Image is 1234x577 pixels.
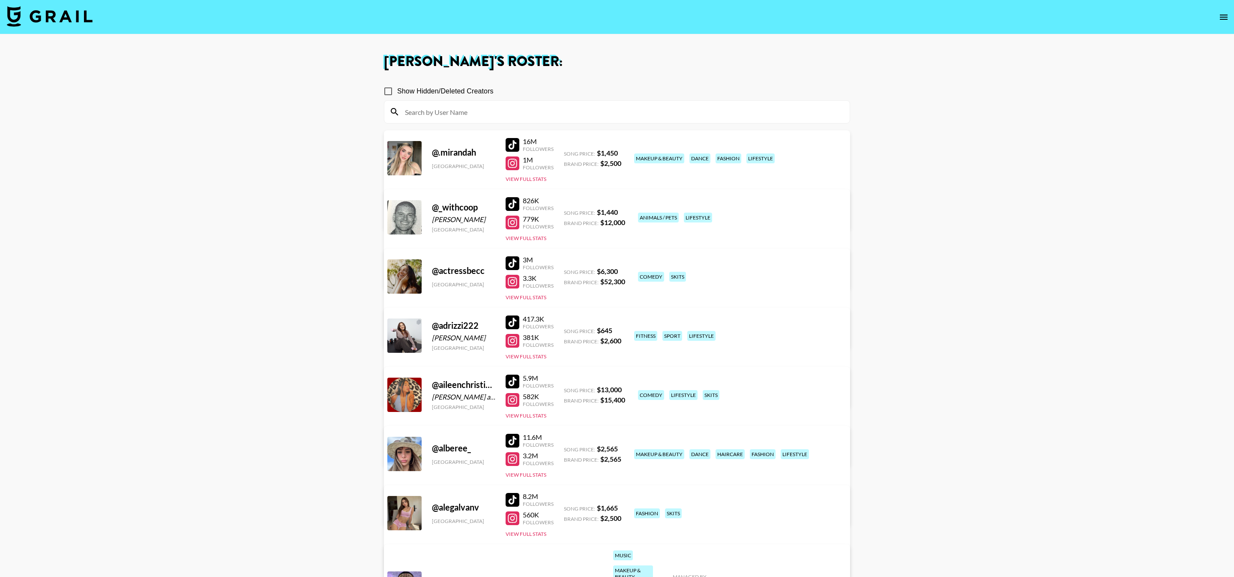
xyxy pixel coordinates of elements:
div: fitness [634,331,657,341]
strong: $ 645 [597,326,612,334]
div: [PERSON_NAME] and [GEOGRAPHIC_DATA] [432,393,495,401]
div: fashion [634,508,660,518]
div: 560K [523,511,554,519]
div: Followers [523,382,554,389]
div: [GEOGRAPHIC_DATA] [432,518,495,524]
div: 11.6M [523,433,554,442]
div: lifestyle [746,153,775,163]
div: @ adrizzi222 [432,320,495,331]
strong: $ 2,600 [600,337,621,345]
div: [GEOGRAPHIC_DATA] [432,459,495,465]
div: lifestyle [684,213,712,222]
div: [PERSON_NAME] [432,215,495,224]
button: View Full Stats [506,472,546,478]
div: makeup & beauty [634,449,684,459]
div: 1M [523,156,554,164]
div: @ actressbecc [432,265,495,276]
div: [PERSON_NAME] [432,334,495,342]
strong: $ 2,565 [600,455,621,463]
div: @ aileenchristineee [432,379,495,390]
button: open drawer [1215,9,1232,26]
span: Song Price: [564,210,595,216]
span: Brand Price: [564,457,599,463]
div: animals / pets [638,213,679,222]
div: Followers [523,282,554,289]
div: 381K [523,333,554,342]
span: Brand Price: [564,279,599,285]
div: [GEOGRAPHIC_DATA] [432,404,495,410]
div: Followers [523,442,554,448]
span: Brand Price: [564,338,599,345]
span: Song Price: [564,505,595,512]
strong: $ 15,400 [600,396,625,404]
div: 582K [523,392,554,401]
strong: $ 12,000 [600,218,625,226]
div: Followers [523,460,554,466]
div: 3M [523,255,554,264]
div: fashion [716,153,741,163]
div: [GEOGRAPHIC_DATA] [432,163,495,169]
strong: $ 2,500 [600,159,621,167]
div: lifestyle [781,449,809,459]
div: Followers [523,401,554,407]
div: 3.3K [523,274,554,282]
div: 5.9M [523,374,554,382]
div: @ _withcoop [432,202,495,213]
div: skits [669,272,686,282]
div: makeup & beauty [634,153,684,163]
div: Followers [523,519,554,526]
div: skits [703,390,719,400]
span: Show Hidden/Deleted Creators [397,86,494,96]
div: 417.3K [523,315,554,323]
span: Brand Price: [564,397,599,404]
div: [GEOGRAPHIC_DATA] [432,345,495,351]
span: Song Price: [564,446,595,453]
div: haircare [716,449,745,459]
input: Search by User Name [400,105,845,119]
div: fashion [750,449,776,459]
span: Brand Price: [564,220,599,226]
button: View Full Stats [506,294,546,301]
div: comedy [638,390,664,400]
strong: $ 1,665 [597,504,618,512]
strong: $ 2,565 [597,445,618,453]
div: dance [689,449,710,459]
button: View Full Stats [506,412,546,419]
strong: $ 2,500 [600,514,621,522]
strong: $ 1,440 [597,208,618,216]
span: Song Price: [564,150,595,157]
div: Followers [523,223,554,230]
div: 779K [523,215,554,223]
button: View Full Stats [506,176,546,182]
div: 8.2M [523,492,554,501]
div: 3.2M [523,451,554,460]
div: lifestyle [687,331,716,341]
span: Brand Price: [564,161,599,167]
div: Followers [523,146,554,152]
div: @ alberee_ [432,443,495,454]
button: View Full Stats [506,531,546,537]
div: Followers [523,205,554,211]
div: @ alegalvanv [432,502,495,513]
h1: [PERSON_NAME] 's Roster: [384,55,850,69]
strong: $ 52,300 [600,277,625,285]
div: sport [662,331,682,341]
div: 826K [523,196,554,205]
div: lifestyle [669,390,698,400]
strong: $ 13,000 [597,385,622,394]
div: skits [665,508,682,518]
div: [GEOGRAPHIC_DATA] [432,226,495,233]
div: Followers [523,342,554,348]
div: Followers [523,264,554,270]
span: Song Price: [564,387,595,394]
div: [GEOGRAPHIC_DATA] [432,281,495,288]
div: dance [689,153,710,163]
button: View Full Stats [506,235,546,241]
div: 16M [523,137,554,146]
div: music [613,550,633,560]
button: View Full Stats [506,353,546,360]
strong: $ 1,450 [597,149,618,157]
div: Followers [523,501,554,507]
div: Followers [523,323,554,330]
div: @ .mirandah [432,147,495,158]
